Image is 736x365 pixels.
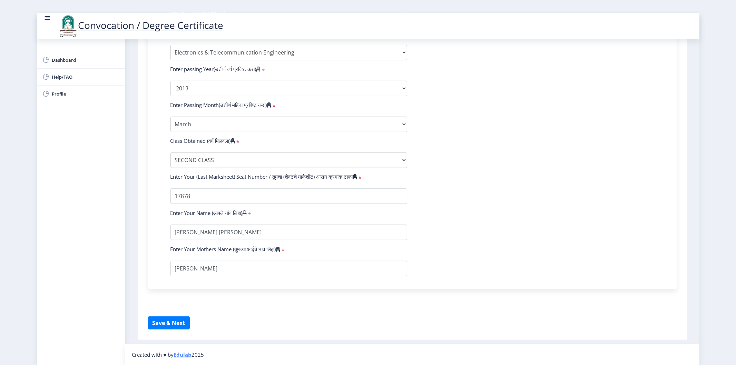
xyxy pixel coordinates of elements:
input: Enter Your Seat Number [170,188,407,204]
label: Enter Your Mothers Name (तुमच्या आईचे नाव लिहा) [170,246,281,253]
label: Enter Passing Month(उत्तीर्ण महिना प्रविष्ट करा) [170,101,272,108]
input: Enter Your Name [170,225,407,240]
a: Edulab [174,351,192,358]
label: Enter passing Year(उत्तीर्ण वर्ष प्रविष्ट करा) [170,66,261,72]
a: Dashboard [37,52,125,68]
span: Created with ♥ by 2025 [132,351,204,358]
label: Enter Your (Last Marksheet) Seat Number / तुमचा (शेवटचे मार्कशीट) आसन क्रमांक टाका [170,173,357,180]
span: Dashboard [52,56,120,64]
input: Enter Your Mothers Name [170,261,407,276]
a: Profile [37,86,125,102]
label: Enter Your Name (आपले नांव लिहा) [170,209,247,216]
span: Profile [52,90,120,98]
label: Class Obtained (वर्ग मिळवला) [170,137,235,144]
a: Convocation / Degree Certificate [58,19,224,32]
span: Help/FAQ [52,73,120,81]
button: Save & Next [148,316,190,329]
img: logo [58,14,78,38]
a: Help/FAQ [37,69,125,85]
